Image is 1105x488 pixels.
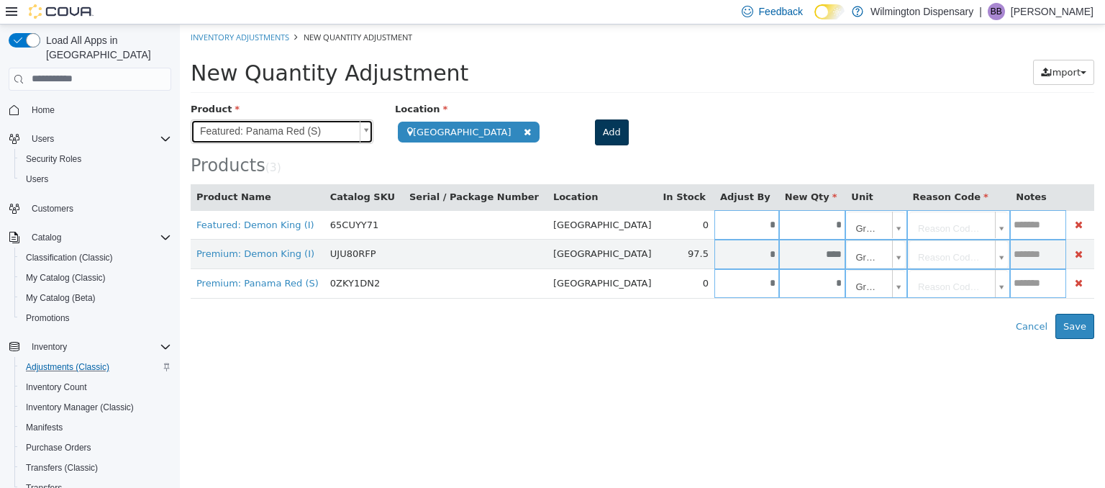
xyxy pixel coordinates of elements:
span: Users [26,130,171,148]
td: 0ZKY1DN2 [145,245,224,274]
span: Purchase Orders [20,439,171,456]
td: 0 [478,245,535,274]
a: My Catalog (Beta) [20,289,101,307]
button: Purchase Orders [14,438,177,458]
a: Gram [667,187,725,214]
span: Customers [26,199,171,217]
button: Delete Product [892,222,906,238]
span: Transfers (Classic) [26,462,98,474]
span: Classification (Classic) [20,249,171,266]
a: Manifests [20,419,68,436]
button: My Catalog (Classic) [14,268,177,288]
span: Dark Mode [814,19,815,20]
span: Inventory Count [26,381,87,393]
span: [GEOGRAPHIC_DATA] [218,97,360,118]
button: Cancel [828,289,876,315]
a: Premium: Panama Red (S) [17,253,139,264]
span: Adjustments (Classic) [20,358,171,376]
button: Catalog SKU [150,166,218,180]
span: My Catalog (Beta) [20,289,171,307]
span: My Catalog (Beta) [26,292,96,304]
a: My Catalog (Classic) [20,269,112,286]
span: Gram [667,245,706,274]
button: Delete Product [892,250,906,267]
button: Catalog [26,229,67,246]
button: Adjustments (Classic) [14,357,177,377]
button: Adjust By [540,166,594,180]
span: [GEOGRAPHIC_DATA] [373,195,472,206]
span: Manifests [26,422,63,433]
span: Inventory Manager (Classic) [20,399,171,416]
span: Security Roles [26,153,81,165]
span: New Quantity Adjustment [124,7,232,18]
a: Users [20,171,54,188]
span: Customers [32,203,73,214]
p: | [979,3,982,20]
p: [PERSON_NAME] [1011,3,1093,20]
span: 3 [90,137,97,150]
span: Home [32,104,55,116]
a: Customers [26,200,79,217]
span: Promotions [26,312,70,324]
a: Reason Code... [729,245,828,273]
td: 97.5 [478,215,535,245]
span: Adjustments (Classic) [26,361,109,373]
button: Unit [671,166,696,180]
span: BB [991,3,1002,20]
span: Promotions [20,309,171,327]
button: Import [853,35,914,61]
span: [GEOGRAPHIC_DATA] [373,224,472,235]
button: Save [876,289,914,315]
button: Users [3,129,177,149]
button: Users [14,169,177,189]
button: Transfers (Classic) [14,458,177,478]
a: Inventory Adjustments [11,7,109,18]
small: ( ) [86,137,101,150]
span: Inventory [32,341,67,353]
span: Import [870,42,901,53]
button: Users [26,130,60,148]
button: Location [373,166,421,180]
button: Inventory [3,337,177,357]
button: Inventory Manager (Classic) [14,397,177,417]
input: Dark Mode [814,4,845,19]
span: Featured: Panama Red (S) [12,96,174,119]
span: Reason Code... [729,245,809,274]
button: Customers [3,198,177,219]
a: Featured: Panama Red (S) [11,95,194,119]
button: Inventory [26,338,73,356]
span: New Qty [605,167,658,178]
a: Reason Code... [729,216,828,243]
a: Transfers (Classic) [20,459,104,476]
p: Wilmington Dispensary [870,3,973,20]
span: Feedback [759,4,803,19]
a: Reason Code... [729,187,828,214]
a: Purchase Orders [20,439,97,456]
button: Catalog [3,227,177,248]
div: Brandon Bales [988,3,1005,20]
button: Delete Product [892,192,906,209]
button: Inventory Count [14,377,177,397]
a: Classification (Classic) [20,249,119,266]
span: My Catalog (Classic) [20,269,171,286]
span: Catalog [32,232,61,243]
span: Product [11,79,60,90]
span: Gram [667,187,706,216]
a: Premium: Demon King (I) [17,224,135,235]
span: Inventory Count [20,379,171,396]
button: My Catalog (Beta) [14,288,177,308]
span: Reason Code... [729,216,809,245]
span: Catalog [26,229,171,246]
button: In Stock [483,166,529,180]
td: 0 [478,186,535,215]
button: Classification (Classic) [14,248,177,268]
span: Inventory Manager (Classic) [26,402,134,413]
span: Inventory [26,338,171,356]
a: Featured: Demon King (I) [17,195,135,206]
button: Notes [836,166,869,180]
a: Inventory Count [20,379,93,396]
button: Serial / Package Number [229,166,362,180]
img: Cova [29,4,94,19]
span: Manifests [20,419,171,436]
button: Product Name [17,166,94,180]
